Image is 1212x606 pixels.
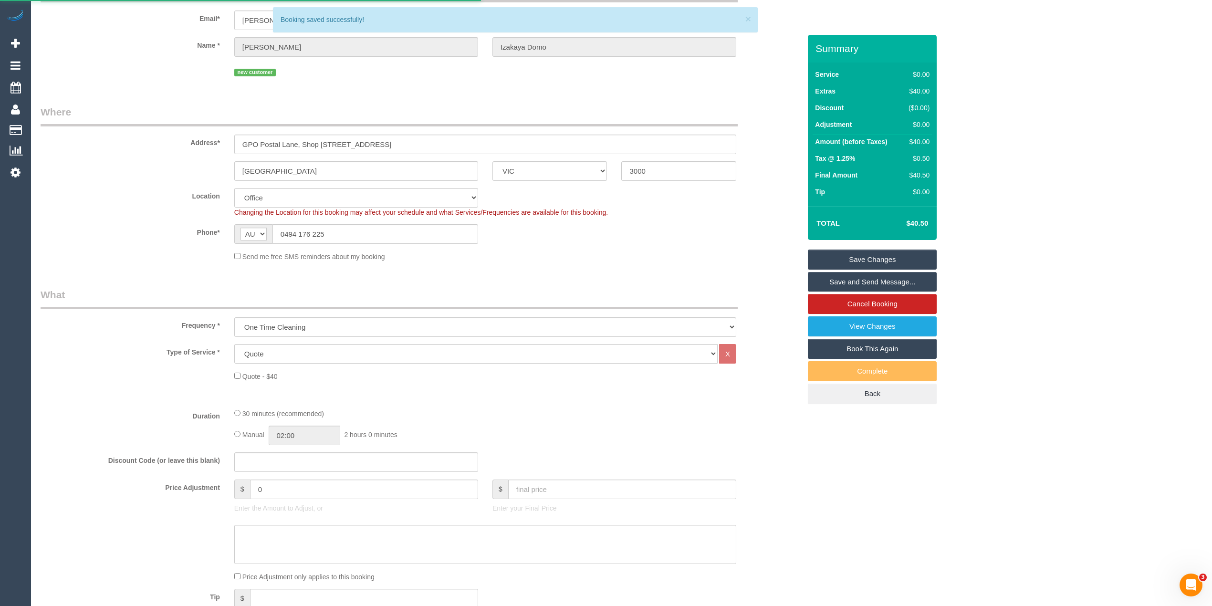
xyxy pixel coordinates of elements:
[808,384,937,404] a: Back
[33,135,227,147] label: Address*
[815,137,887,146] label: Amount (before Taxes)
[6,10,25,23] img: Automaid Logo
[508,480,736,499] input: final price
[904,86,930,96] div: $40.00
[816,219,840,227] strong: Total
[904,120,930,129] div: $0.00
[33,224,227,237] label: Phone*
[33,408,227,421] label: Duration
[492,480,508,499] span: $
[33,37,227,50] label: Name *
[242,431,264,439] span: Manual
[33,480,227,492] label: Price Adjustment
[234,37,478,57] input: First Name*
[815,86,836,96] label: Extras
[33,344,227,357] label: Type of Service *
[492,37,736,57] input: Last Name*
[808,339,937,359] a: Book This Again
[41,105,738,126] legend: Where
[815,103,844,113] label: Discount
[242,573,375,581] span: Price Adjustment only applies to this booking
[878,219,928,228] h4: $40.50
[815,154,855,163] label: Tax @ 1.25%
[1199,574,1207,581] span: 3
[1180,574,1202,596] iframe: Intercom live chat
[815,170,857,180] label: Final Amount
[904,170,930,180] div: $40.50
[242,253,385,261] span: Send me free SMS reminders about my booking
[33,589,227,602] label: Tip
[904,70,930,79] div: $0.00
[808,294,937,314] a: Cancel Booking
[745,14,751,24] button: ×
[41,288,738,309] legend: What
[234,480,250,499] span: $
[33,452,227,465] label: Discount Code (or leave this blank)
[234,209,608,216] span: Changing the Location for this booking may affect your schedule and what Services/Frequencies are...
[234,161,478,181] input: Suburb*
[242,373,278,380] span: Quote - $40
[815,70,839,79] label: Service
[815,120,852,129] label: Adjustment
[33,188,227,201] label: Location
[815,43,932,54] h3: Summary
[808,272,937,292] a: Save and Send Message...
[492,503,736,513] p: Enter your Final Price
[344,431,397,439] span: 2 hours 0 minutes
[33,317,227,330] label: Frequency *
[234,503,478,513] p: Enter the Amount to Adjust, or
[272,224,478,244] input: Phone*
[904,103,930,113] div: ($0.00)
[808,316,937,336] a: View Changes
[33,10,227,23] label: Email*
[234,69,276,76] span: new customer
[815,187,825,197] label: Tip
[242,410,324,418] span: 30 minutes (recommended)
[281,15,750,24] div: Booking saved successfully!
[904,154,930,163] div: $0.50
[808,250,937,270] a: Save Changes
[904,187,930,197] div: $0.00
[234,10,478,30] input: Email*
[621,161,736,181] input: Post Code*
[904,137,930,146] div: $40.00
